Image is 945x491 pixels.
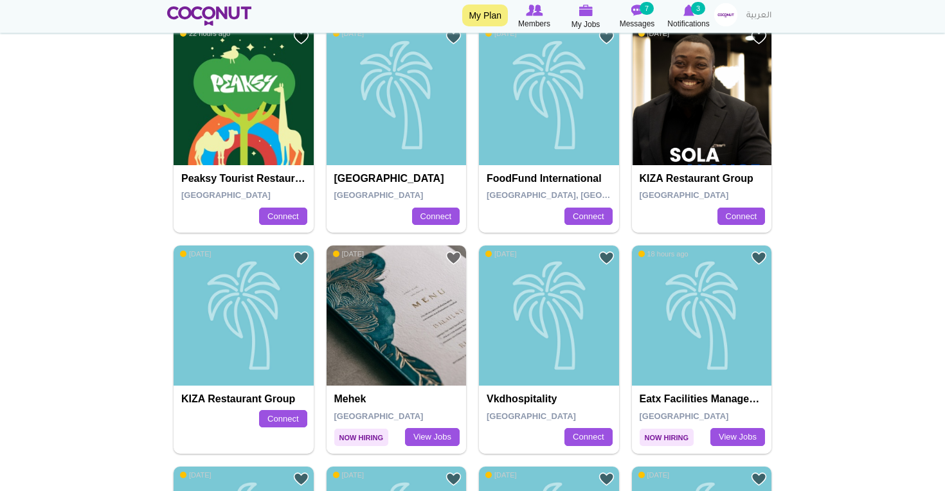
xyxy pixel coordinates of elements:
img: Browse Members [526,4,543,16]
a: Add to Favourites [751,30,767,46]
a: Add to Favourites [751,471,767,487]
span: [DATE] [485,29,517,38]
img: Notifications [683,4,694,16]
a: Add to Favourites [446,471,462,487]
a: Add to Favourites [293,30,309,46]
a: Connect [564,428,612,446]
a: Add to Favourites [293,471,309,487]
a: Add to Favourites [598,30,615,46]
a: Connect [717,208,765,226]
span: Messages [620,17,655,30]
a: Browse Members Members [509,3,560,30]
span: [GEOGRAPHIC_DATA] [334,190,424,200]
h4: Peaksy Tourist Restaurant LLC [181,173,309,184]
a: Add to Favourites [446,30,462,46]
span: 22 hours ago [180,29,230,38]
a: Add to Favourites [751,250,767,266]
span: [DATE] [485,249,517,258]
span: Members [518,17,550,30]
span: [GEOGRAPHIC_DATA] [640,190,729,200]
span: [DATE] [180,470,212,479]
span: [DATE] [333,470,364,479]
h4: vkdhospitality [487,393,615,405]
a: Connect [564,208,612,226]
span: [DATE] [333,29,364,38]
span: [DATE] [638,470,670,479]
a: My Jobs My Jobs [560,3,611,31]
span: [DATE] [485,470,517,479]
small: 3 [691,2,705,15]
h4: KIZA Restaurant Group [640,173,768,184]
span: [GEOGRAPHIC_DATA] [487,411,576,421]
span: [GEOGRAPHIC_DATA], [GEOGRAPHIC_DATA], [GEOGRAPHIC_DATA], [GEOGRAPHIC_DATA] [487,190,858,200]
a: Connect [412,208,460,226]
span: Notifications [667,17,709,30]
img: Messages [631,4,643,16]
a: Connect [259,208,307,226]
span: My Jobs [571,18,600,31]
a: العربية [740,3,778,29]
a: View Jobs [710,428,765,446]
a: Add to Favourites [293,250,309,266]
a: View Jobs [405,428,460,446]
a: Add to Favourites [598,250,615,266]
h4: KIZA Restaurant Group [181,393,309,405]
span: [GEOGRAPHIC_DATA] [181,190,271,200]
span: [GEOGRAPHIC_DATA] [640,411,729,421]
h4: [GEOGRAPHIC_DATA] [334,173,462,184]
span: [DATE] [333,249,364,258]
span: [DATE] [638,29,670,38]
h4: Mehek [334,393,462,405]
a: Add to Favourites [598,471,615,487]
h4: Eatx Facilities Management LLC [640,393,768,405]
small: 7 [640,2,654,15]
h4: FoodFund International [487,173,615,184]
span: [DATE] [180,249,212,258]
a: Add to Favourites [446,250,462,266]
a: Connect [259,410,307,428]
span: Now Hiring [640,429,694,446]
span: Now Hiring [334,429,388,446]
img: My Jobs [579,4,593,16]
span: 18 hours ago [638,249,688,258]
a: Notifications Notifications 3 [663,3,714,30]
a: My Plan [462,4,508,26]
img: Home [167,6,251,26]
a: Messages Messages 7 [611,3,663,30]
span: [GEOGRAPHIC_DATA] [334,411,424,421]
